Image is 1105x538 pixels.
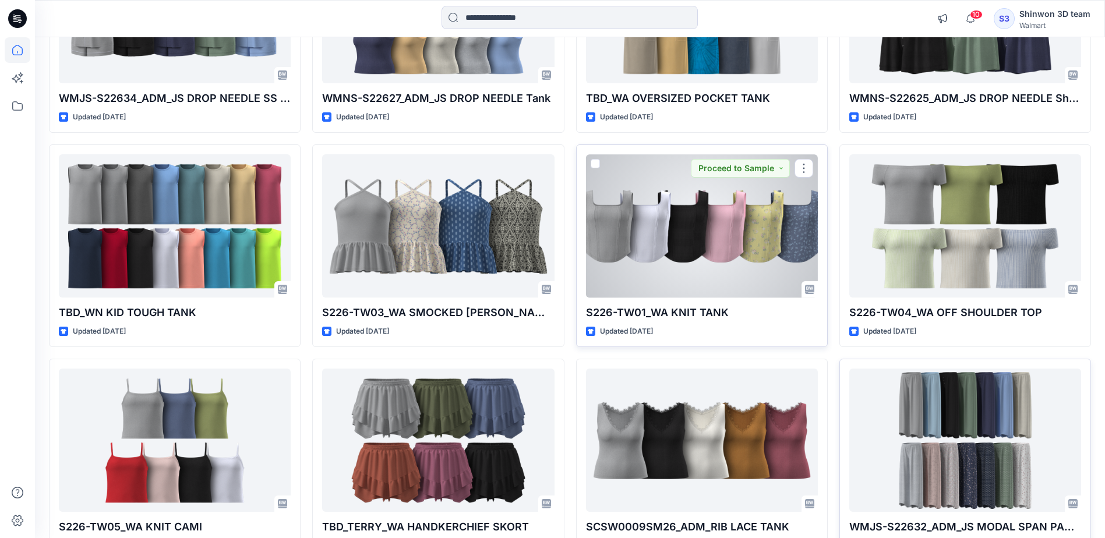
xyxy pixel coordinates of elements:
p: TBD_TERRY_WA HANDKERCHIEF SKORT [322,519,554,535]
p: S226-TW03_WA SMOCKED [PERSON_NAME] [322,305,554,321]
p: TBD_WA OVERSIZED POCKET TANK [586,90,818,107]
p: SCSW0009SM26_ADM_RIB LACE TANK [586,519,818,535]
p: Updated [DATE] [600,111,653,123]
p: Updated [DATE] [336,325,389,338]
div: S3 [994,8,1015,29]
p: Updated [DATE] [863,111,916,123]
p: S226-TW01_WA KNIT TANK [586,305,818,321]
p: TBD_WN KID TOUGH TANK [59,305,291,321]
p: Updated [DATE] [73,325,126,338]
div: Walmart [1019,21,1090,30]
a: TBD_TERRY_WA HANDKERCHIEF SKORT [322,369,554,511]
a: SCSW0009SM26_ADM_RIB LACE TANK [586,369,818,511]
p: WMNS-S22627_ADM_JS DROP NEEDLE Tank [322,90,554,107]
a: S226-TW05_WA KNIT CAMI [59,369,291,511]
span: 10 [970,10,983,19]
a: S226-TW01_WA KNIT TANK [586,154,818,297]
p: S226-TW04_WA OFF SHOULDER TOP [849,305,1081,321]
div: Shinwon 3D team [1019,7,1090,21]
p: Updated [DATE] [600,325,653,338]
p: S226-TW05_WA KNIT CAMI [59,519,291,535]
p: Updated [DATE] [863,325,916,338]
a: WMJS-S22632_ADM_JS MODAL SPAN PANTS [849,369,1081,511]
a: S226-TW03_WA SMOCKED HALTER CAMI [322,154,554,297]
a: S226-TW04_WA OFF SHOULDER TOP [849,154,1081,297]
p: Updated [DATE] [336,111,389,123]
p: WMJS-S22632_ADM_JS MODAL SPAN PANTS [849,519,1081,535]
p: Updated [DATE] [73,111,126,123]
a: TBD_WN KID TOUGH TANK [59,154,291,297]
p: WMJS-S22634_ADM_JS DROP NEEDLE SS NOTCH TOP & SHORT SET [59,90,291,107]
p: WMNS-S22625_ADM_JS DROP NEEDLE Shorts [849,90,1081,107]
